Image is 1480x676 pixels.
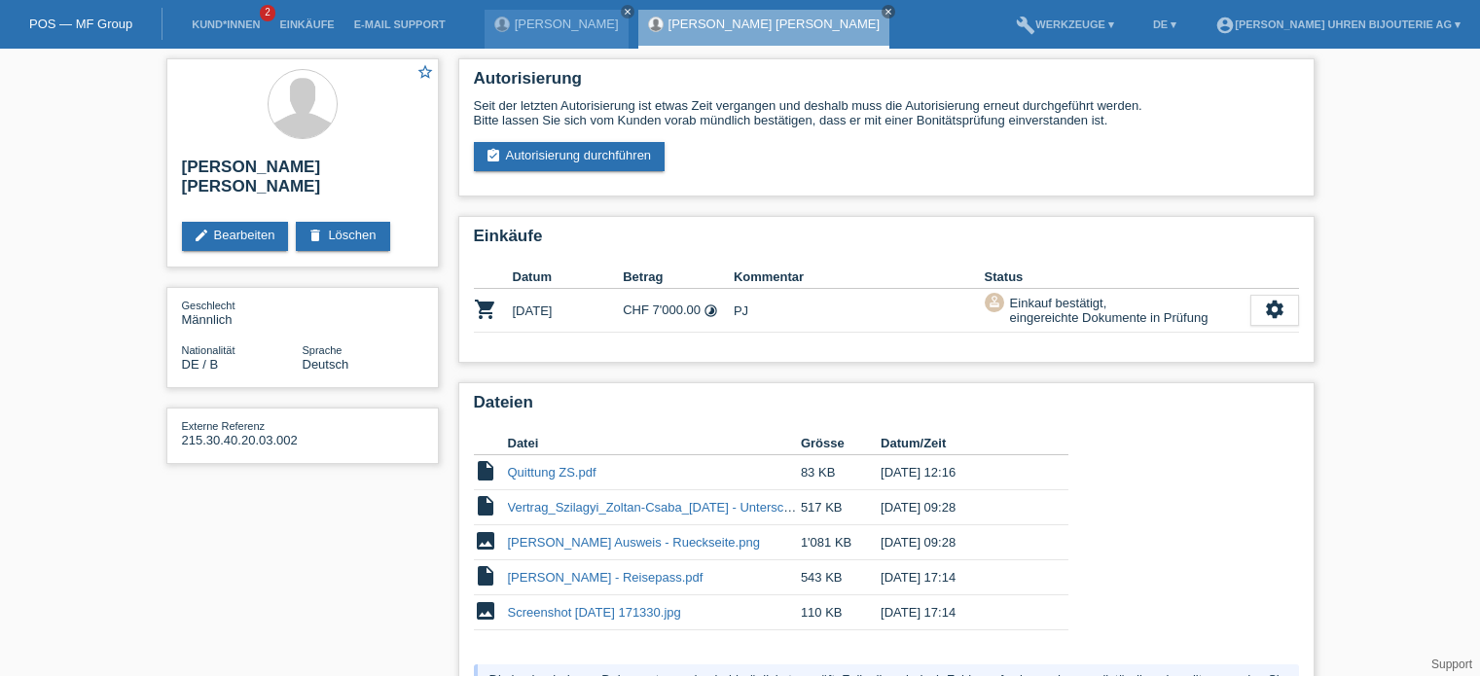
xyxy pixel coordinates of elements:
[474,393,1299,422] h2: Dateien
[182,420,266,432] span: Externe Referenz
[884,7,893,17] i: close
[1431,658,1472,671] a: Support
[182,298,303,327] div: Männlich
[734,289,985,333] td: PJ
[182,357,219,372] span: Deutschland / B / 12.09.2022
[881,432,1040,455] th: Datum/Zeit
[416,63,434,81] i: star_border
[881,490,1040,525] td: [DATE] 09:28
[513,289,624,333] td: [DATE]
[508,570,704,585] a: [PERSON_NAME] - Reisepass.pdf
[296,222,389,251] a: deleteLöschen
[801,490,881,525] td: 517 KB
[474,494,497,517] i: insert_drive_file
[1004,293,1209,328] div: Einkauf bestätigt, eingereichte Dokumente in Prüfung
[513,266,624,289] th: Datum
[474,227,1299,256] h2: Einkäufe
[474,599,497,623] i: image
[668,17,880,31] a: [PERSON_NAME] [PERSON_NAME]
[1206,18,1470,30] a: account_circle[PERSON_NAME] Uhren Bijouterie AG ▾
[182,158,423,206] h2: [PERSON_NAME] [PERSON_NAME]
[307,228,323,243] i: delete
[623,266,734,289] th: Betrag
[1143,18,1186,30] a: DE ▾
[474,98,1299,127] div: Seit der letzten Autorisierung ist etwas Zeit vergangen und deshalb muss die Autorisierung erneut...
[182,18,270,30] a: Kund*innen
[801,560,881,595] td: 543 KB
[623,7,632,17] i: close
[1215,16,1235,35] i: account_circle
[194,228,209,243] i: edit
[270,18,343,30] a: Einkäufe
[881,525,1040,560] td: [DATE] 09:28
[303,357,349,372] span: Deutsch
[1264,299,1285,320] i: settings
[260,5,275,21] span: 2
[508,500,848,515] a: Vertrag_Szilagyi_Zoltan-Csaba_[DATE] - Unterschrieben.pdf
[801,595,881,630] td: 110 KB
[474,564,497,587] i: insert_drive_file
[801,525,881,560] td: 1'081 KB
[474,459,497,482] i: insert_drive_file
[474,529,497,552] i: image
[801,455,881,490] td: 83 KB
[508,465,596,480] a: Quittung ZS.pdf
[734,266,985,289] th: Kommentar
[882,5,895,18] a: close
[621,5,634,18] a: close
[515,17,619,31] a: [PERSON_NAME]
[881,560,1040,595] td: [DATE] 17:14
[182,344,235,356] span: Nationalität
[303,344,343,356] span: Sprache
[344,18,455,30] a: E-Mail Support
[508,605,681,620] a: Screenshot [DATE] 171330.jpg
[623,289,734,333] td: CHF 7'000.00
[1006,18,1124,30] a: buildWerkzeuge ▾
[881,595,1040,630] td: [DATE] 17:14
[182,418,303,447] div: 215.30.40.20.03.002
[29,17,132,31] a: POS — MF Group
[985,266,1250,289] th: Status
[881,455,1040,490] td: [DATE] 12:16
[1016,16,1035,35] i: build
[704,303,718,318] i: Fixe Raten (24 Raten)
[801,432,881,455] th: Grösse
[474,69,1299,98] h2: Autorisierung
[486,148,501,163] i: assignment_turned_in
[508,535,760,550] a: [PERSON_NAME] Ausweis - Rueckseite.png
[474,298,497,321] i: POSP00027427
[416,63,434,84] a: star_border
[474,142,666,171] a: assignment_turned_inAutorisierung durchführen
[508,432,801,455] th: Datei
[182,300,235,311] span: Geschlecht
[988,295,1001,308] i: approval
[182,222,289,251] a: editBearbeiten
